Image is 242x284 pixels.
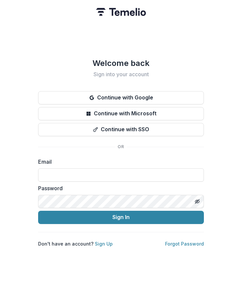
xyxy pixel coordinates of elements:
[95,241,113,247] a: Sign Up
[96,8,146,16] img: Temelio
[38,123,204,136] button: Continue with SSO
[38,91,204,104] button: Continue with Google
[38,58,204,69] h1: Welcome back
[38,240,113,247] p: Don't have an account?
[38,71,204,78] h2: Sign into your account
[38,107,204,120] button: Continue with Microsoft
[38,184,200,192] label: Password
[38,158,200,166] label: Email
[165,241,204,247] a: Forgot Password
[38,211,204,224] button: Sign In
[192,196,203,207] button: Toggle password visibility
